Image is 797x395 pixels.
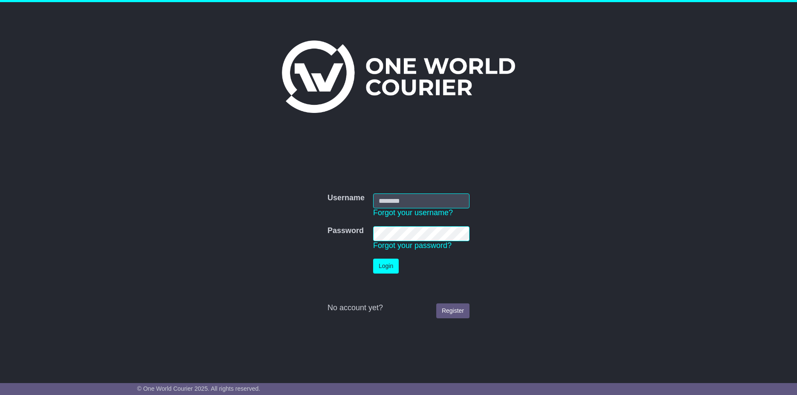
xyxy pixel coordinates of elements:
a: Forgot your password? [373,241,452,250]
label: Password [327,226,364,236]
label: Username [327,193,365,203]
button: Login [373,259,399,274]
img: One World [282,40,515,113]
div: No account yet? [327,303,470,313]
span: © One World Courier 2025. All rights reserved. [137,385,261,392]
a: Register [436,303,470,318]
a: Forgot your username? [373,208,453,217]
